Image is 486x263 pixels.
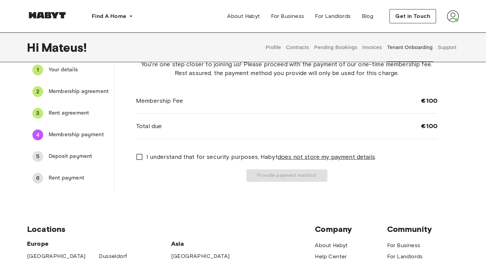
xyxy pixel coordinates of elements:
div: 4 [32,129,43,140]
u: does not store my payment details [278,153,375,161]
button: Contracts [285,32,310,62]
div: 3 [32,108,43,119]
button: Support [437,32,457,62]
img: avatar [447,10,459,22]
button: Invoices [361,32,383,62]
span: Membership agreement [49,88,109,96]
a: For Business [387,241,421,249]
span: Rent payment [49,174,109,182]
a: Blog [356,9,379,23]
span: Find A Home [92,12,126,20]
div: 1 [32,65,43,75]
a: [GEOGRAPHIC_DATA] [171,252,230,260]
span: €100 [421,122,437,130]
span: Locations [27,224,315,234]
div: 2 [32,86,43,97]
div: 2Membership agreement [27,83,114,100]
span: Hi [27,40,42,54]
button: Pending Bookings [313,32,358,62]
div: user profile tabs [263,32,459,62]
img: Habyt [27,12,67,19]
span: Community [387,224,459,234]
span: Your details [49,66,109,74]
a: [GEOGRAPHIC_DATA] [27,252,86,260]
div: 6Rent payment [27,170,114,186]
div: 1Your details [27,62,114,78]
span: Get in Touch [395,12,430,20]
button: Profile [265,32,282,62]
div: 5 [32,151,43,162]
a: For Landlords [309,9,356,23]
a: For Business [266,9,310,23]
span: €100 [421,97,437,105]
a: For Landlords [387,253,423,261]
button: Get in Touch [389,9,436,23]
span: I understand that for security purposes, Habyt . [146,152,376,161]
a: Dusseldorf [99,252,127,260]
div: 3Rent agreement [27,105,114,121]
span: Membership Fee [136,96,183,105]
span: Company [315,224,387,234]
div: 4Membership payment [27,127,114,143]
span: Blog [362,12,374,20]
span: For Landlords [315,12,351,20]
span: Mateus ! [42,40,87,54]
span: About Habyt [227,12,260,20]
div: 5Deposit payment [27,148,114,165]
span: You're one step closer to joining us! Please proceed with the payment of our one-time membership ... [136,60,437,77]
span: For Business [271,12,304,20]
button: Find A Home [86,9,138,23]
a: About Habyt [315,241,348,249]
span: Total due [136,122,162,130]
button: Tenant Onboarding [386,32,434,62]
a: Help Center [315,253,347,261]
span: Membership payment [49,131,109,139]
div: 6 [32,173,43,184]
span: Deposit payment [49,152,109,161]
a: About Habyt [222,9,265,23]
span: Europe [27,240,171,248]
span: Asia [171,240,243,248]
span: Rent agreement [49,109,109,117]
